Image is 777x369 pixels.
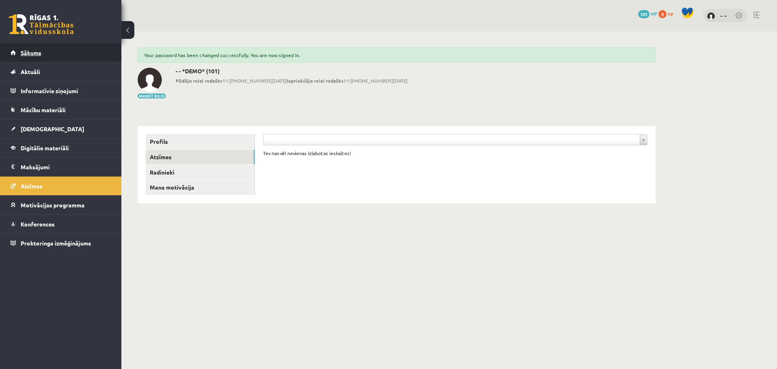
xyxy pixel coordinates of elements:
span: Mācību materiāli [21,106,66,113]
div: Your password has been changed successfully. You are now signed in. [138,47,656,63]
span: Konferences [21,220,55,228]
a: Konferences [11,215,111,233]
span: Motivācijas programma [21,201,85,209]
b: Pēdējo reizi redzēts [176,77,223,84]
a: Maksājumi [11,158,111,176]
a: Sākums [11,43,111,62]
a: Informatīvie ziņojumi [11,81,111,100]
a: Atzīmes [146,149,255,164]
b: Iepriekšējo reizi redzēts [287,77,344,84]
span: [DEMOGRAPHIC_DATA] [21,125,84,132]
a: Motivācijas programma [11,196,111,214]
span: 11:[PHONE_NUMBER][DATE] 11:[PHONE_NUMBER][DATE] [176,77,408,84]
img: - - [138,68,162,92]
legend: Maksājumi [21,158,111,176]
span: Proktoringa izmēģinājums [21,239,91,247]
span: Sākums [21,49,41,56]
div: Tev nav vēl nevienas izlabotas ieskaites! [263,149,647,157]
h2: - - *DEMO* (101) [176,68,408,75]
span: mP [651,10,657,17]
button: Mainīt bildi [138,94,166,98]
a: Mācību materiāli [11,100,111,119]
a: Aktuāli [11,62,111,81]
a: Rīgas 1. Tālmācības vidusskola [9,14,74,34]
img: - - [707,12,715,20]
span: Atzīmes [21,182,42,190]
a: - - [720,11,727,19]
a: 101 mP [638,10,657,17]
span: 0 [658,10,667,18]
a: Digitālie materiāli [11,139,111,157]
span: 101 [638,10,650,18]
a: Radinieki [146,165,255,180]
a: Mana motivācija [146,180,255,195]
a: Proktoringa izmēģinājums [11,234,111,252]
a: Atzīmes [11,177,111,195]
span: xp [668,10,673,17]
a: 0 xp [658,10,677,17]
span: Aktuāli [21,68,40,75]
span: Digitālie materiāli [21,144,69,151]
a: Profils [146,134,255,149]
legend: Informatīvie ziņojumi [21,81,111,100]
a: [DEMOGRAPHIC_DATA] [11,119,111,138]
